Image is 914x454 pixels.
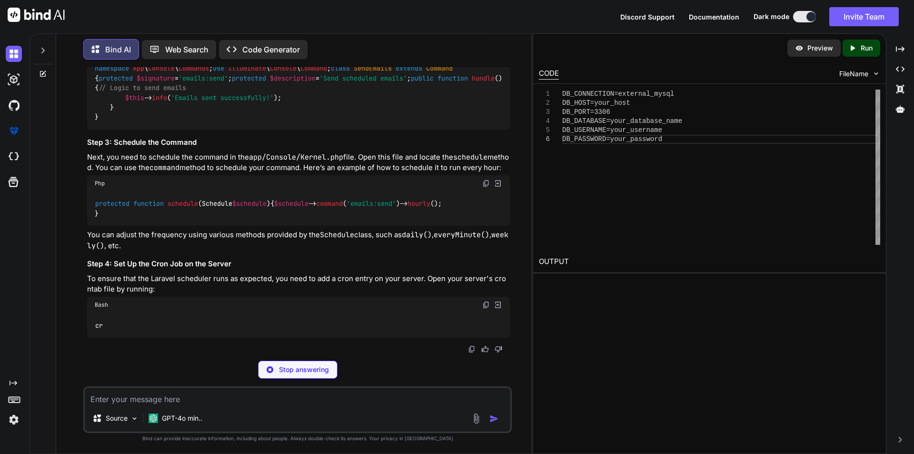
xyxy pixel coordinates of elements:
img: GPT-4o mini [149,414,158,423]
img: copy [482,301,490,309]
img: Bind AI [8,8,65,22]
div: 5 [539,126,550,135]
img: icon [489,414,499,424]
p: Web Search [165,44,209,55]
span: DB_PASSWORD=your_password [562,135,662,143]
span: function [437,74,468,82]
span: Console [148,64,175,73]
span: public [411,74,434,82]
span: DB_PORT=3306 [562,108,610,116]
div: 6 [539,135,550,144]
span: Documentation [689,13,739,21]
span: class [331,64,350,73]
img: settings [6,412,22,428]
span: $schedule [232,200,267,208]
code: \ \ ; \ \ ; { = ; = ; { -> ( ); } } [95,44,502,122]
p: Run [861,43,873,53]
div: CODE [539,68,559,80]
span: extends [396,64,422,73]
span: SendEmails [354,64,392,73]
code: cr [95,321,104,331]
span: ( ) [437,74,502,82]
span: Discord Support [620,13,675,21]
code: weekly() [87,230,508,251]
span: ( ) [133,200,270,208]
img: dislike [495,345,502,353]
div: 4 [539,117,550,126]
span: hourly [407,200,430,208]
span: use [213,64,224,73]
img: copy [468,345,476,353]
span: 'Emails sent successfully!' [171,93,274,102]
span: App [133,64,144,73]
code: command [149,163,179,172]
span: Schedule [202,200,267,208]
span: DB_DATABASE=your_database_name [562,117,682,125]
code: app/Console/Kernel.php [249,152,343,162]
span: Bash [95,301,108,309]
span: DB_USERNAME=your_username [562,126,662,134]
code: daily() [402,230,432,240]
p: To ensure that the Laravel scheduler runs as expected, you need to add a cron entry on your serve... [87,273,510,295]
div: 1 [539,90,550,99]
span: command [316,200,343,208]
img: Pick Models [130,414,139,423]
span: $this [125,93,144,102]
span: protected [99,74,133,82]
h3: Step 3: Schedule the Command [87,137,510,148]
span: Console [270,64,297,73]
p: Next, you need to schedule the command in the file. Open this file and locate the method. You can... [87,152,510,173]
p: Stop answering [279,365,329,374]
span: Commands [179,64,209,73]
div: 2 [539,99,550,108]
span: Php [95,180,105,187]
code: Schedule [320,230,354,240]
span: // Logic to send emails [99,84,186,92]
img: Open in Browser [494,301,502,309]
span: $schedule [274,200,308,208]
span: Command [300,64,327,73]
span: DB_CONNECTION=external_mysql [562,90,674,98]
span: handle [472,74,495,82]
img: darkChat [6,46,22,62]
code: everyMinute() [434,230,489,240]
span: 'Send scheduled emails' [319,74,407,82]
span: Command [426,64,453,73]
h2: OUTPUT [533,251,886,273]
h3: Step 4: Set Up the Cron Job on the Server [87,259,510,270]
img: attachment [471,413,482,424]
button: Invite Team [829,7,899,26]
div: 3 [539,108,550,117]
span: Illuminate [228,64,266,73]
img: githubDark [6,97,22,113]
span: namespace [95,64,129,73]
span: info [152,93,167,102]
p: Bind can provide inaccurate information, including about people. Always double-check its answers.... [83,435,512,442]
p: You can adjust the frequency using various methods provided by the class, such as , , , etc. [87,230,510,251]
p: Source [106,414,128,423]
span: protected [95,200,129,208]
img: like [481,345,489,353]
p: Code Generator [242,44,300,55]
span: 'emails:send' [179,74,228,82]
button: Discord Support [620,12,675,22]
span: $signature [137,74,175,82]
span: FileName [839,69,868,79]
img: cloudideIcon [6,149,22,165]
img: chevron down [872,70,880,78]
img: premium [6,123,22,139]
img: copy [482,180,490,187]
span: function [133,200,164,208]
img: preview [795,44,804,52]
code: schedule [453,152,487,162]
span: DB_HOST=your_host [562,99,630,107]
img: darkAi-studio [6,71,22,88]
code: { -> ( )-> (); } [95,199,442,218]
span: Dark mode [754,12,789,21]
span: 'emails:send' [347,200,396,208]
p: GPT-4o min.. [162,414,202,423]
p: Bind AI [105,44,131,55]
button: Documentation [689,12,739,22]
span: $description [270,74,316,82]
p: Preview [807,43,833,53]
